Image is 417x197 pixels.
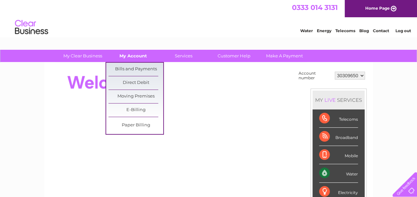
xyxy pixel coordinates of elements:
a: Customer Help [207,50,261,62]
a: Water [300,28,313,33]
a: My Account [106,50,161,62]
a: Energy [317,28,331,33]
div: Broadband [319,128,358,146]
div: Mobile [319,146,358,164]
a: E-Billing [108,103,163,117]
div: Water [319,164,358,182]
div: Clear Business is a trading name of Verastar Limited (registered in [GEOGRAPHIC_DATA] No. 3667643... [52,4,366,32]
a: Bills and Payments [108,63,163,76]
img: logo.png [15,17,48,37]
div: Telecoms [319,109,358,128]
td: Account number [297,69,333,82]
a: Contact [373,28,389,33]
a: Telecoms [335,28,355,33]
a: Make A Payment [257,50,312,62]
a: Paper Billing [108,119,163,132]
a: My Clear Business [55,50,110,62]
a: 0333 014 3131 [292,3,338,12]
a: Direct Debit [108,76,163,90]
a: Log out [395,28,411,33]
div: LIVE [323,97,337,103]
a: Moving Premises [108,90,163,103]
a: Services [156,50,211,62]
a: Blog [359,28,369,33]
div: MY SERVICES [313,91,365,109]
